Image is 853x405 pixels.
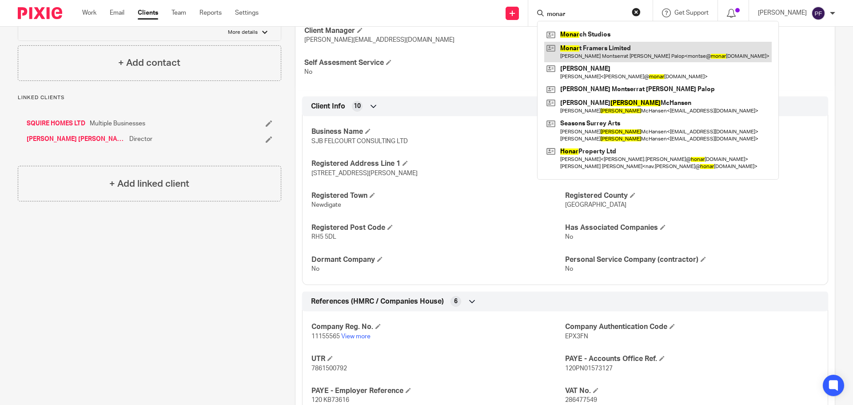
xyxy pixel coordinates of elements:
a: SQUIRE HOMES LTD [27,119,85,128]
h4: Self Assesment Service [304,58,565,68]
h4: VAT No. [565,386,819,396]
h4: Business Name [311,127,565,136]
h4: Registered Address Line 1 [311,159,565,168]
span: Get Support [674,10,709,16]
span: 120PN01573127 [565,365,613,372]
h4: Personal Service Company (contractor) [565,255,819,265]
span: RH5 5DL [311,234,336,240]
h4: Dormant Company [311,255,565,265]
button: Clear [632,8,641,16]
span: References (HMRC / Companies House) [311,297,444,306]
p: More details [228,29,258,36]
span: No [311,266,319,272]
span: No [565,234,573,240]
span: No [565,266,573,272]
span: 286477549 [565,397,597,403]
img: Pixie [18,7,62,19]
h4: Has Associated Companies [565,223,819,233]
span: Client Info [311,102,345,111]
span: [GEOGRAPHIC_DATA] [565,202,626,208]
h4: + Add contact [118,56,180,70]
span: SJB FELCOURT CONSULTING LTD [311,138,408,144]
span: 6 [454,297,458,306]
a: Team [171,8,186,17]
a: Reports [199,8,222,17]
h4: Company Reg. No. [311,322,565,332]
h4: Client Manager [304,26,565,36]
a: Work [82,8,96,17]
h4: Registered Town [311,191,565,200]
a: Email [110,8,124,17]
h4: Registered Post Code [311,223,565,233]
h4: PAYE - Employer Reference [311,386,565,396]
a: View more [341,333,371,340]
a: Clients [138,8,158,17]
span: Director [129,135,152,144]
p: [PERSON_NAME] [758,8,807,17]
span: EPX3FN [565,333,588,340]
span: Newdigate [311,202,341,208]
h4: PAYE - Accounts Office Ref. [565,354,819,364]
input: Search [546,11,626,19]
span: 7861500792 [311,365,347,372]
a: Settings [235,8,259,17]
span: Multiple Businesses [90,119,145,128]
h4: Registered County [565,191,819,200]
img: svg%3E [811,6,825,20]
span: 120 KB73616 [311,397,349,403]
a: [PERSON_NAME] [PERSON_NAME] [27,135,125,144]
span: [STREET_ADDRESS][PERSON_NAME] [311,170,418,176]
h4: + Add linked client [109,177,189,191]
span: [PERSON_NAME][EMAIL_ADDRESS][DOMAIN_NAME] [304,37,454,43]
p: Linked clients [18,94,281,101]
h4: UTR [311,354,565,364]
span: 11155565 [311,333,340,340]
span: No [304,69,312,75]
h4: Company Authentication Code [565,322,819,332]
span: 10 [354,102,361,111]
